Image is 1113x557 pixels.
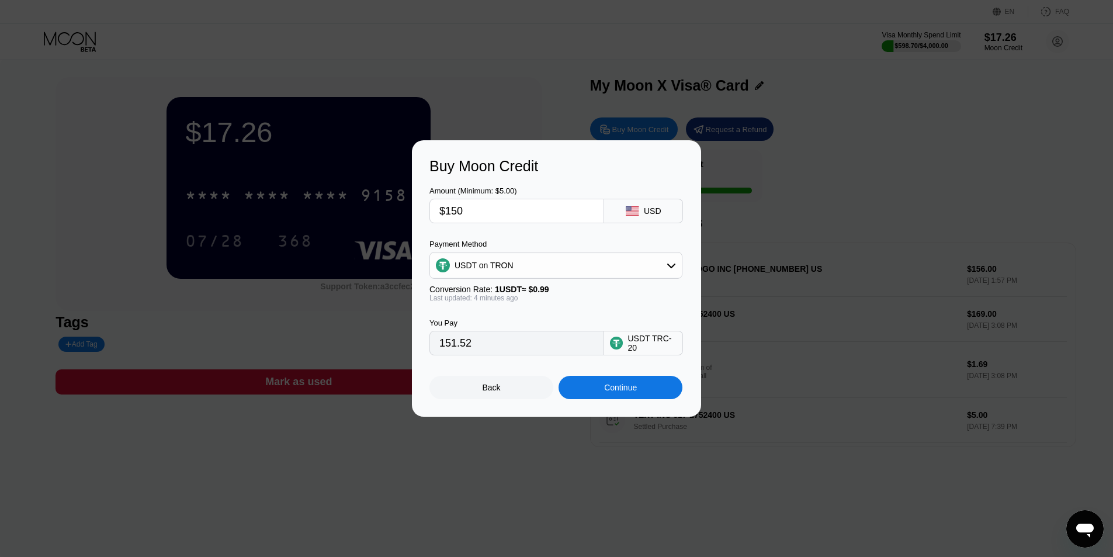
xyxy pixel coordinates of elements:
span: 1 USDT ≈ $0.99 [495,285,549,294]
div: Continue [604,383,637,392]
div: USDT on TRON [430,254,682,277]
div: Continue [559,376,682,399]
div: Payment Method [429,240,682,248]
div: Buy Moon Credit [429,158,684,175]
div: Conversion Rate: [429,285,682,294]
div: You Pay [429,319,604,327]
input: $0.00 [439,199,594,223]
div: Back [483,383,501,392]
div: USD [644,206,661,216]
div: Amount (Minimum: $5.00) [429,186,604,195]
div: Back [429,376,553,399]
div: USDT on TRON [455,261,514,270]
div: Last updated: 4 minutes ago [429,294,682,302]
div: USDT TRC-20 [627,334,677,352]
iframe: Button to launch messaging window [1066,510,1104,548]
